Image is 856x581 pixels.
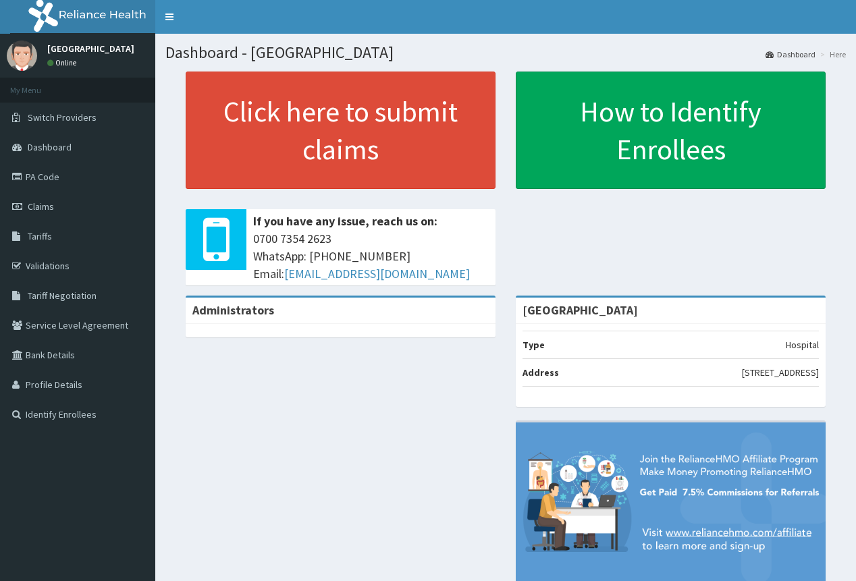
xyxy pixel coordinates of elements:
a: Dashboard [766,49,815,60]
span: Switch Providers [28,111,97,123]
li: Here [817,49,846,60]
a: Online [47,58,80,67]
a: How to Identify Enrollees [516,72,826,189]
b: If you have any issue, reach us on: [253,213,437,229]
b: Address [523,366,559,379]
b: Type [523,339,545,351]
span: Claims [28,200,54,213]
p: Hospital [786,338,819,352]
p: [STREET_ADDRESS] [742,366,819,379]
span: Dashboard [28,141,72,153]
span: Tariff Negotiation [28,289,97,302]
img: User Image [7,40,37,71]
span: 0700 7354 2623 WhatsApp: [PHONE_NUMBER] Email: [253,230,489,282]
h1: Dashboard - [GEOGRAPHIC_DATA] [165,44,846,61]
b: Administrators [192,302,274,318]
span: Tariffs [28,230,52,242]
strong: [GEOGRAPHIC_DATA] [523,302,638,318]
p: [GEOGRAPHIC_DATA] [47,44,134,53]
a: Click here to submit claims [186,72,496,189]
a: [EMAIL_ADDRESS][DOMAIN_NAME] [284,266,470,281]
